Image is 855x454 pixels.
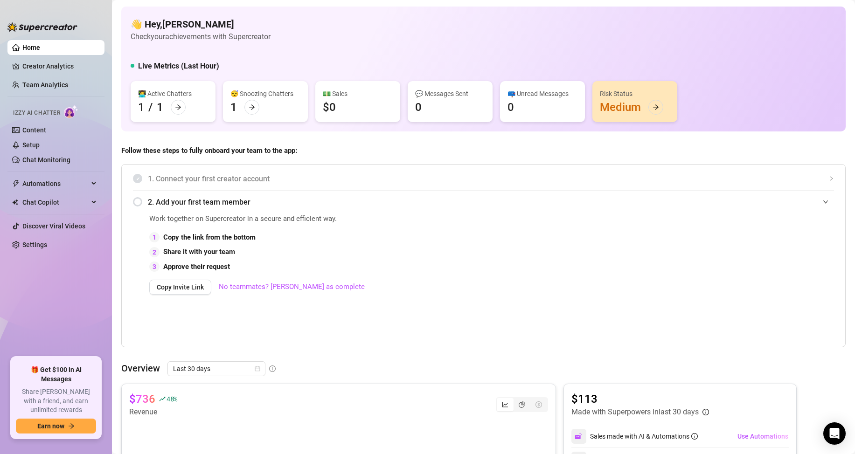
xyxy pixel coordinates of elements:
[22,59,97,74] a: Creator Analytics
[415,100,422,115] div: 0
[737,429,789,444] button: Use Automations
[157,100,163,115] div: 1
[255,366,260,371] span: calendar
[16,387,96,415] span: Share [PERSON_NAME] with a friend, and earn unlimited rewards
[138,89,208,99] div: 👩‍💻 Active Chatters
[22,44,40,51] a: Home
[653,104,659,110] span: arrow-right
[22,81,68,89] a: Team Analytics
[149,213,624,225] span: Work together on Supercreator in a secure and efficient way.
[519,401,525,408] span: pie-chart
[230,100,237,115] div: 1
[269,365,276,372] span: info-circle
[323,100,336,115] div: $0
[22,222,85,230] a: Discover Viral Videos
[167,394,177,403] span: 48 %
[163,248,235,256] strong: Share it with your team
[12,199,18,206] img: Chat Copilot
[68,423,75,429] span: arrow-right
[575,432,583,440] img: svg%3e
[16,365,96,384] span: 🎁 Get $100 in AI Messages
[22,156,70,164] a: Chat Monitoring
[507,89,577,99] div: 📪 Unread Messages
[535,401,542,408] span: dollar-circle
[22,141,40,149] a: Setup
[133,167,834,190] div: 1. Connect your first creator account
[22,241,47,248] a: Settings
[129,392,155,406] article: $736
[507,100,514,115] div: 0
[149,232,160,242] div: 1
[13,109,60,117] span: Izzy AI Chatter
[823,199,828,205] span: expanded
[737,433,788,440] span: Use Automations
[590,431,698,441] div: Sales made with AI & Automations
[600,89,670,99] div: Risk Status
[148,173,834,185] span: 1. Connect your first creator account
[149,280,211,295] button: Copy Invite Link
[12,180,20,187] span: thunderbolt
[7,22,77,32] img: logo-BBDzfeDw.svg
[148,196,834,208] span: 2. Add your first team member
[163,233,256,241] strong: Copy the link from the bottom
[133,191,834,213] div: 2. Add your first team member
[16,419,96,433] button: Earn nowarrow-right
[163,262,230,271] strong: Approve their request
[121,146,297,155] strong: Follow these steps to fully onboard your team to the app:
[502,401,508,408] span: line-chart
[149,247,160,257] div: 2
[823,422,846,445] div: Open Intercom Messenger
[828,176,834,181] span: collapsed
[571,392,709,406] article: $113
[691,433,698,440] span: info-circle
[230,89,300,99] div: 😴 Snoozing Chatters
[149,261,160,272] div: 3
[496,397,548,412] div: segmented control
[22,195,89,210] span: Chat Copilot
[22,176,89,191] span: Automations
[121,361,160,375] article: Overview
[37,422,64,430] span: Earn now
[647,213,834,333] iframe: Adding Team Members
[64,105,78,118] img: AI Chatter
[159,396,166,402] span: rise
[138,100,145,115] div: 1
[173,362,260,376] span: Last 30 days
[138,61,219,72] h5: Live Metrics (Last Hour)
[323,89,393,99] div: 💵 Sales
[219,282,365,293] a: No teammates? [PERSON_NAME] as complete
[571,406,699,418] article: Made with Superpowers in last 30 days
[131,31,271,42] article: Check your achievements with Supercreator
[129,406,177,418] article: Revenue
[702,409,709,415] span: info-circle
[157,283,204,291] span: Copy Invite Link
[175,104,181,110] span: arrow-right
[22,126,46,134] a: Content
[249,104,255,110] span: arrow-right
[131,18,271,31] h4: 👋 Hey, [PERSON_NAME]
[415,89,485,99] div: 💬 Messages Sent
